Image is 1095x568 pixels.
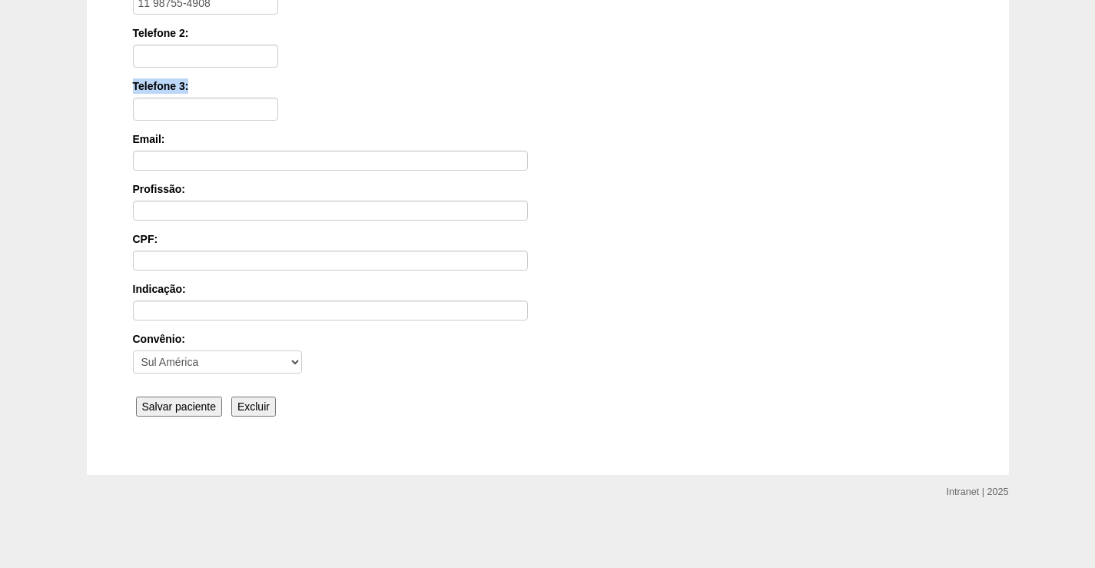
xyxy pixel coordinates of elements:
[133,231,963,247] label: CPF:
[133,131,963,147] label: Email:
[136,397,223,417] input: Salvar paciente
[133,181,963,197] label: Profissão:
[231,397,276,417] input: Excluir
[947,484,1009,500] div: Intranet | 2025
[133,281,963,297] label: Indicação:
[133,78,963,94] label: Telefone 3:
[133,331,963,347] label: Convênio:
[133,25,963,41] label: Telefone 2:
